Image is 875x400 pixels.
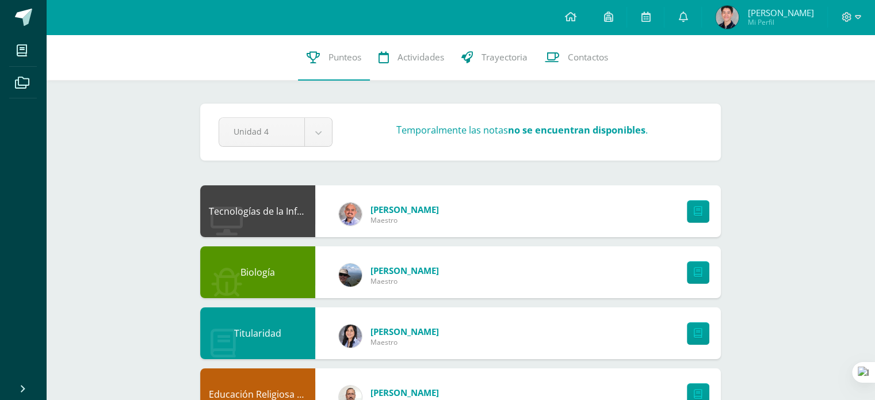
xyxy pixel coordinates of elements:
[747,7,813,18] span: [PERSON_NAME]
[200,246,315,298] div: Biología
[568,51,608,63] span: Contactos
[370,35,453,81] a: Actividades
[370,215,439,225] span: Maestro
[482,51,528,63] span: Trayectoria
[370,204,439,215] span: [PERSON_NAME]
[508,124,645,136] strong: no se encuentran disponibles
[370,265,439,276] span: [PERSON_NAME]
[396,123,648,136] h3: Temporalmente las notas .
[716,6,739,29] img: 07f88638018018ba1f0a044d8a475609.png
[200,307,315,359] div: Titularidad
[370,387,439,398] span: [PERSON_NAME]
[234,118,290,145] span: Unidad 4
[339,203,362,226] img: f4ddca51a09d81af1cee46ad6847c426.png
[219,118,332,146] a: Unidad 4
[747,17,813,27] span: Mi Perfil
[339,264,362,287] img: 5e952bed91828fffc449ceb1b345eddb.png
[339,325,362,348] img: 013901e486854f3f6f3294f73c2f58ba.png
[370,326,439,337] span: [PERSON_NAME]
[200,185,315,237] div: Tecnologías de la Información y la Comunicación
[298,35,370,81] a: Punteos
[370,337,439,347] span: Maestro
[453,35,536,81] a: Trayectoria
[536,35,617,81] a: Contactos
[328,51,361,63] span: Punteos
[398,51,444,63] span: Actividades
[370,276,439,286] span: Maestro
